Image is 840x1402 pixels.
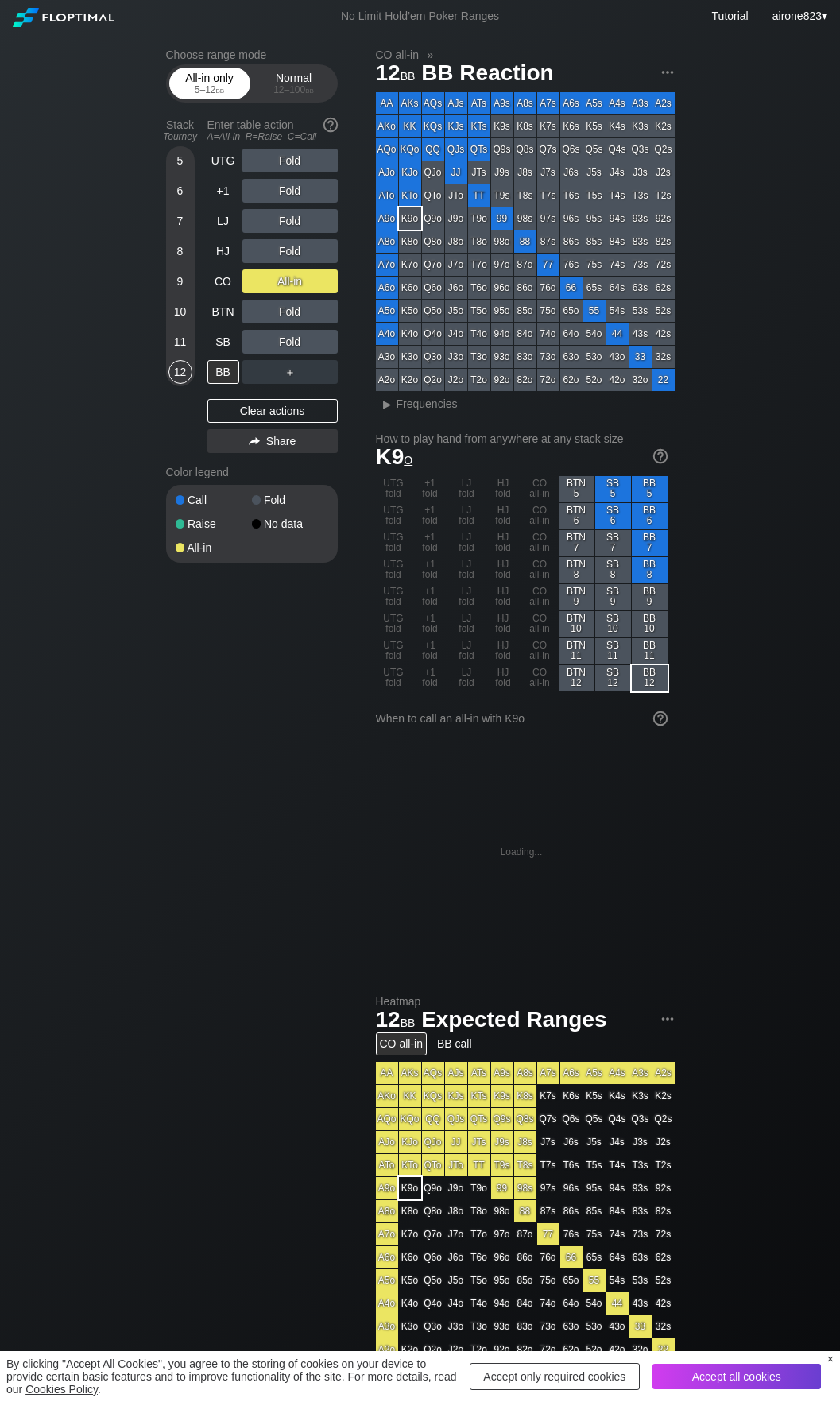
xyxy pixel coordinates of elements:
[412,503,448,529] div: +1 fold
[606,230,629,253] div: 84s
[207,179,239,203] div: +1
[376,476,412,502] div: UTG fold
[207,209,239,233] div: LJ
[768,7,830,25] div: ▾
[560,346,583,368] div: 63o
[445,346,467,368] div: J3o
[606,300,629,322] div: 54s
[652,369,675,391] div: 22
[422,207,444,230] div: Q9o
[422,230,444,253] div: Q8o
[242,239,338,263] div: Fold
[583,115,606,137] div: K5s
[422,300,444,322] div: Q5o
[491,184,513,207] div: T9s
[522,557,558,583] div: CO all-in
[168,209,192,233] div: 7
[827,1353,834,1365] div: ×
[399,230,421,253] div: K8o
[491,346,513,368] div: 93o
[445,207,467,230] div: J9o
[207,300,239,323] div: BTN
[537,346,559,368] div: 73o
[583,254,606,276] div: 75s
[399,346,421,368] div: K3o
[242,149,338,172] div: Fold
[445,369,467,391] div: J2o
[207,131,338,142] div: A=All-in R=Raise C=Call
[629,138,652,161] div: Q3s
[376,369,398,391] div: A2o
[514,138,536,161] div: Q8s
[712,10,749,22] a: Tutorial
[376,530,412,556] div: UTG fold
[522,611,558,637] div: CO all-in
[445,184,467,207] div: JTo
[168,149,192,172] div: 5
[160,112,201,149] div: Stack
[468,346,490,368] div: T3o
[583,161,606,184] div: J5s
[25,1383,98,1396] a: Cookies Policy
[514,161,536,184] div: J8s
[606,346,629,368] div: 43o
[629,369,652,391] div: 32o
[376,138,398,161] div: AQo
[514,369,536,391] div: 82o
[583,138,606,161] div: Q5s
[412,476,448,502] div: +1 fold
[629,230,652,253] div: 83s
[376,161,398,184] div: AJo
[376,638,412,664] div: UTG fold
[399,277,421,299] div: K6o
[583,346,606,368] div: 53o
[560,115,583,137] div: K6s
[486,530,521,556] div: HJ fold
[559,557,594,583] div: BTN 8
[560,184,583,207] div: T6s
[376,115,398,137] div: AKo
[652,346,675,368] div: 32s
[249,437,260,446] img: share.864f2f62.svg
[486,665,521,691] div: HJ fold
[176,84,243,95] div: 5 – 12
[491,300,513,322] div: 95o
[514,230,536,253] div: 88
[522,665,558,691] div: CO all-in
[652,1364,821,1389] div: Accept all cookies
[449,557,485,583] div: LJ fold
[560,300,583,322] div: 65o
[376,584,412,610] div: UTG fold
[652,447,669,465] img: help.32db89a4.svg
[486,584,521,610] div: HJ fold
[595,584,631,610] div: SB 9
[632,584,668,610] div: BB 9
[514,277,536,299] div: 86o
[445,115,467,137] div: KJs
[659,64,676,81] img: ellipsis.fd386fe8.svg
[377,394,398,413] div: ▸
[772,10,822,22] span: airone823
[606,277,629,299] div: 64s
[399,138,421,161] div: KQo
[160,131,201,142] div: Tourney
[449,611,485,637] div: LJ fold
[537,115,559,137] div: K7s
[376,230,398,253] div: A8o
[168,330,192,354] div: 11
[491,254,513,276] div: 97o
[537,254,559,276] div: 77
[242,360,338,384] div: ＋
[422,254,444,276] div: Q7o
[176,542,252,553] div: All-in
[560,138,583,161] div: Q6s
[559,638,594,664] div: BTN 11
[629,277,652,299] div: 63s
[491,138,513,161] div: Q9s
[445,92,467,114] div: AJs
[468,254,490,276] div: T7o
[412,638,448,664] div: +1 fold
[632,530,668,556] div: BB 7
[399,207,421,230] div: K9o
[537,300,559,322] div: 75o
